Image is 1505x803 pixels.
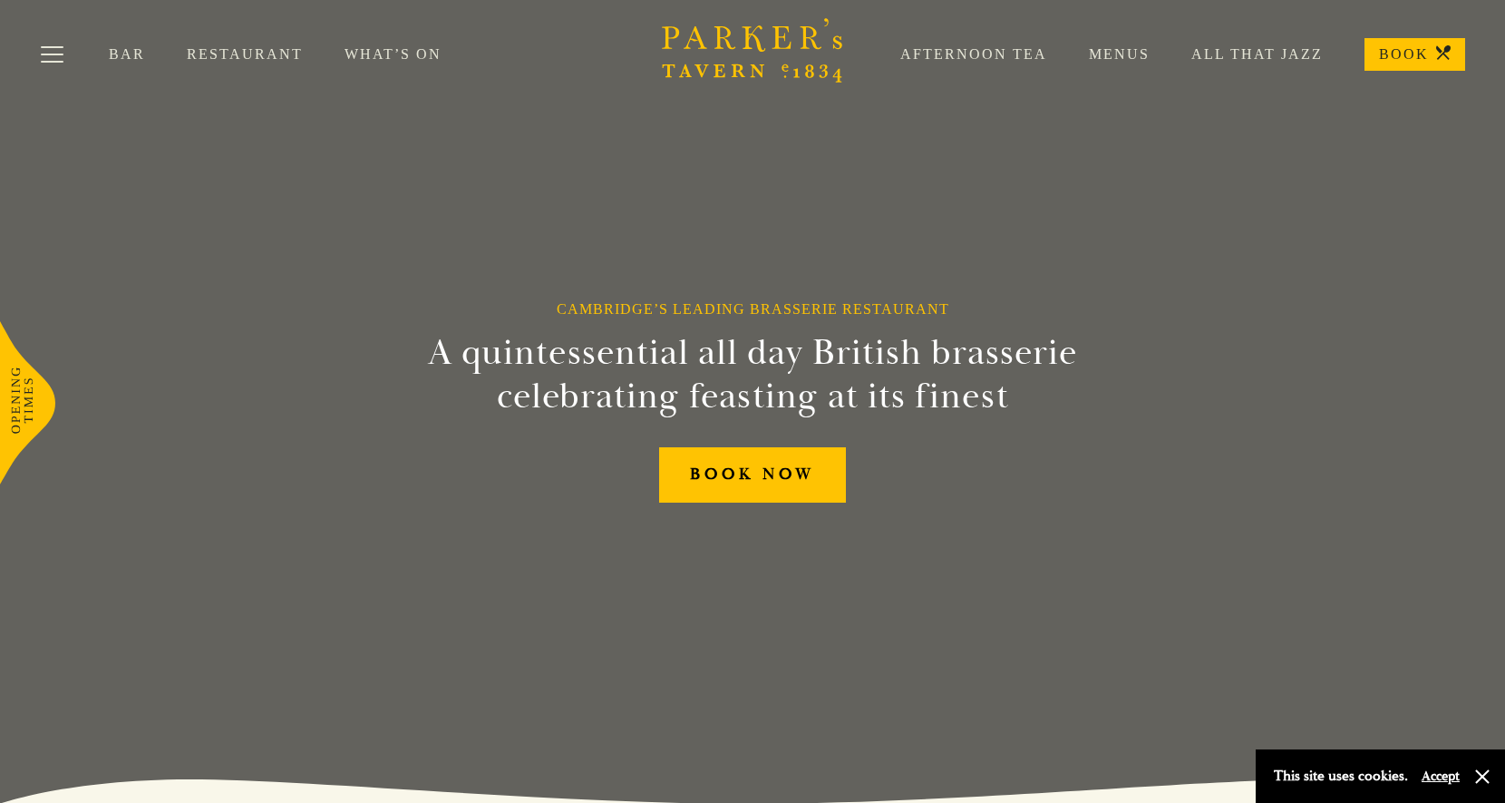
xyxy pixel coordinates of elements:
a: BOOK NOW [659,447,846,503]
button: Close and accept [1473,768,1491,786]
h1: Cambridge’s Leading Brasserie Restaurant [557,300,949,318]
h2: A quintessential all day British brasserie celebrating feasting at its finest [339,331,1166,418]
button: Accept [1422,768,1460,785]
p: This site uses cookies. [1274,763,1408,789]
